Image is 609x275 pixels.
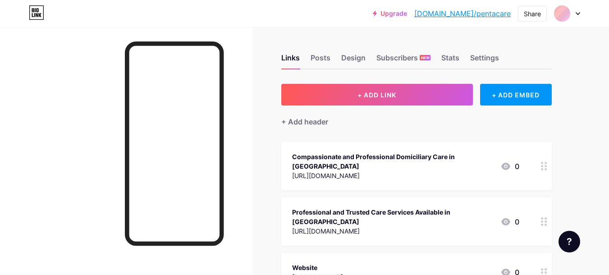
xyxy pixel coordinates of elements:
[524,9,541,18] div: Share
[357,91,396,99] span: + ADD LINK
[292,226,493,236] div: [URL][DOMAIN_NAME]
[341,52,366,69] div: Design
[292,263,343,272] div: Website
[376,52,430,69] div: Subscribers
[281,52,300,69] div: Links
[480,84,552,105] div: + ADD EMBED
[373,10,407,17] a: Upgrade
[311,52,330,69] div: Posts
[500,216,519,227] div: 0
[292,207,493,226] div: Professional and Trusted Care Services Available in [GEOGRAPHIC_DATA]
[500,161,519,172] div: 0
[292,171,493,180] div: [URL][DOMAIN_NAME]
[470,52,499,69] div: Settings
[281,116,328,127] div: + Add header
[421,55,430,60] span: NEW
[292,152,493,171] div: Compassionate and Professional Domiciliary Care in [GEOGRAPHIC_DATA]
[281,84,473,105] button: + ADD LINK
[441,52,459,69] div: Stats
[414,8,511,19] a: [DOMAIN_NAME]/pentacare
